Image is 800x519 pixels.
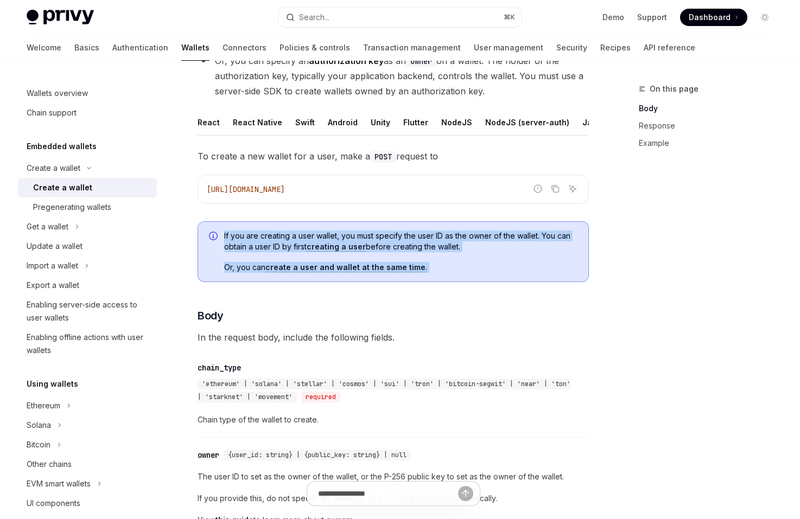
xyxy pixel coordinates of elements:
[27,419,51,432] div: Solana
[309,55,384,66] strong: authorization key
[27,35,61,61] a: Welcome
[224,262,577,273] span: Or, you can .
[18,158,157,178] button: Toggle Create a wallet section
[18,84,157,103] a: Wallets overview
[198,110,220,135] button: React
[223,35,266,61] a: Connectors
[18,236,157,256] a: Update a wallet
[27,438,50,451] div: Bitcoin
[644,35,695,61] a: API reference
[27,458,72,471] div: Other chains
[228,451,407,459] span: {user_id: string} | {public_key: string} | null
[307,242,366,252] a: creating a user
[278,8,522,27] button: Open search
[224,230,577,252] span: If you are creating a user wallet, you must specify the user ID as the owner of the wallet. You c...
[207,184,285,194] span: [URL][DOMAIN_NAME]
[18,494,157,513] a: UI components
[600,35,631,61] a: Recipes
[406,55,436,67] code: owner
[27,497,80,510] div: UI components
[18,256,157,275] button: Toggle Import a wallet section
[18,275,157,295] a: Export a wallet
[181,35,209,61] a: Wallets
[18,295,157,328] a: Enabling server-side access to user wallets
[209,232,220,242] svg: Info
[639,117,782,134] a: Response
[27,87,88,100] div: Wallets overview
[198,450,219,460] div: owner
[18,435,157,454] button: Toggle Bitcoin section
[680,9,747,26] a: Dashboard
[556,35,587,61] a: Security
[370,151,396,163] code: POST
[27,162,80,175] div: Create a wallet
[650,82,699,95] span: On this page
[18,474,157,494] button: Toggle EVM smart wallets section
[27,106,77,119] div: Chain support
[27,259,78,272] div: Import a wallet
[233,110,282,135] button: React Native
[18,415,157,435] button: Toggle Solana section
[371,110,390,135] button: Unity
[756,9,773,26] button: Toggle dark mode
[18,328,157,360] a: Enabling offline actions with user wallets
[602,12,624,23] a: Demo
[504,13,515,22] span: ⌘ K
[582,110,601,135] button: Java
[27,477,91,490] div: EVM smart wallets
[27,279,79,292] div: Export a wallet
[318,482,458,505] input: Ask a question...
[485,110,569,135] button: NodeJS (server-auth)
[295,110,315,135] button: Swift
[27,10,94,25] img: light logo
[74,35,99,61] a: Basics
[280,35,350,61] a: Policies & controls
[198,330,589,345] span: In the request body, include the following fields.
[639,134,782,152] a: Example
[27,298,150,324] div: Enabling server-side access to user wallets
[18,178,157,197] a: Create a wallet
[18,197,157,217] a: Pregenerating wallets
[299,11,329,24] div: Search...
[566,182,580,196] button: Ask AI
[689,12,731,23] span: Dashboard
[265,262,426,272] a: create a user and wallet at the same time
[18,396,157,415] button: Toggle Ethereum section
[637,12,667,23] a: Support
[474,35,543,61] a: User management
[198,470,589,483] span: The user ID to set as the owner of the wallet, or the P-256 public key to set as the owner of the...
[458,486,473,501] button: Send message
[198,380,570,401] span: 'ethereum' | 'solana' | 'stellar' | 'cosmos' | 'sui' | 'tron' | 'bitcoin-segwit' | 'near' | 'ton'...
[27,220,68,233] div: Get a wallet
[27,331,150,357] div: Enabling offline actions with user wallets
[27,240,82,253] div: Update a wallet
[198,413,589,426] span: Chain type of the wallet to create.
[548,182,562,196] button: Copy the contents from the code block
[33,201,111,214] div: Pregenerating wallets
[363,35,461,61] a: Transaction management
[531,182,545,196] button: Report incorrect code
[301,392,340,402] div: required
[27,140,97,153] h5: Embedded wallets
[198,53,589,99] li: Or, you can specify an as an on a wallet. The holder of the authorization key, typically your app...
[18,217,157,236] button: Toggle Get a wallet section
[27,399,60,412] div: Ethereum
[27,377,78,390] h5: Using wallets
[441,110,472,135] button: NodeJS
[112,35,168,61] a: Authentication
[18,103,157,123] a: Chain support
[403,110,428,135] button: Flutter
[33,181,92,194] div: Create a wallet
[328,110,358,135] button: Android
[18,454,157,474] a: Other chains
[639,100,782,117] a: Body
[198,362,241,373] div: chain_type
[198,308,223,323] span: Body
[198,149,589,164] span: To create a new wallet for a user, make a request to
